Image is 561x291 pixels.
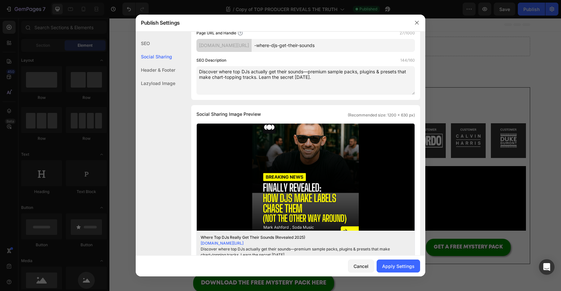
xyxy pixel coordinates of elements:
[213,26,247,31] div: Drop element here
[32,101,96,104] span: Blog written by [PERSON_NAME]
[136,63,175,77] div: Header & Footer
[136,50,175,63] div: Social Sharing
[84,256,225,274] a: DOWNLOAD THE FREE MYSTERY PACK HERE
[201,246,401,258] div: Discover where top DJs actually get their sounds—premium sample packs, plugins & presets that mak...
[31,69,278,95] h2: Rich Text Editor. Editing area: main
[317,221,401,238] a: GET A FREE MYSTERY PACK
[145,176,163,186] button: Play
[136,77,175,90] div: Lazyload Image
[381,105,416,140] img: gempages_550190414179599328-b51d6b8c-8574-4381-a752-55bdef67fb8e.png
[348,260,374,273] button: Cancel
[196,30,236,36] label: Page URL and Handle
[382,263,415,270] div: Apply Settings
[136,14,408,31] div: Publish Settings
[196,110,261,118] span: Social Sharing Image Preview
[201,235,401,240] div: Where Top DJs Really Get Their Sounds (Revealed 2025)
[196,39,252,52] div: [DOMAIN_NAME][URL]
[136,37,175,50] div: SEO
[302,105,336,140] img: gempages_550190414179599328-91bda53a-9928-4ec8-8f42-fb34acf5e704.png
[377,260,420,273] button: Apply Settings
[32,73,263,92] span: Where Do Top DJs Actually Get Their Sounds? (The Truth Revealed)
[342,105,376,140] img: gempages_550190414179599328-de86bda3-cbac-4751-9471-07e0255318b1.png
[539,259,555,275] div: Open Intercom Messenger
[201,241,243,246] a: [DOMAIN_NAME][URL]
[252,39,415,52] input: Handle
[302,148,416,212] video: Video
[98,101,138,104] span: Published on [DATE]
[196,57,226,64] label: SEO Description
[400,57,415,64] label: 144/160
[92,262,217,267] span: DOWNLOAD THE FREE MYSTERY PACK HERE
[348,112,415,118] span: (Recommended size: 1200 x 630 px)
[32,70,277,95] p: ⁠⁠⁠⁠⁠⁠⁠
[31,111,278,250] img: Alt image
[354,263,368,270] div: Cancel
[400,30,415,36] label: 27/1000
[324,224,393,234] p: GET A FREE MYSTERY PACK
